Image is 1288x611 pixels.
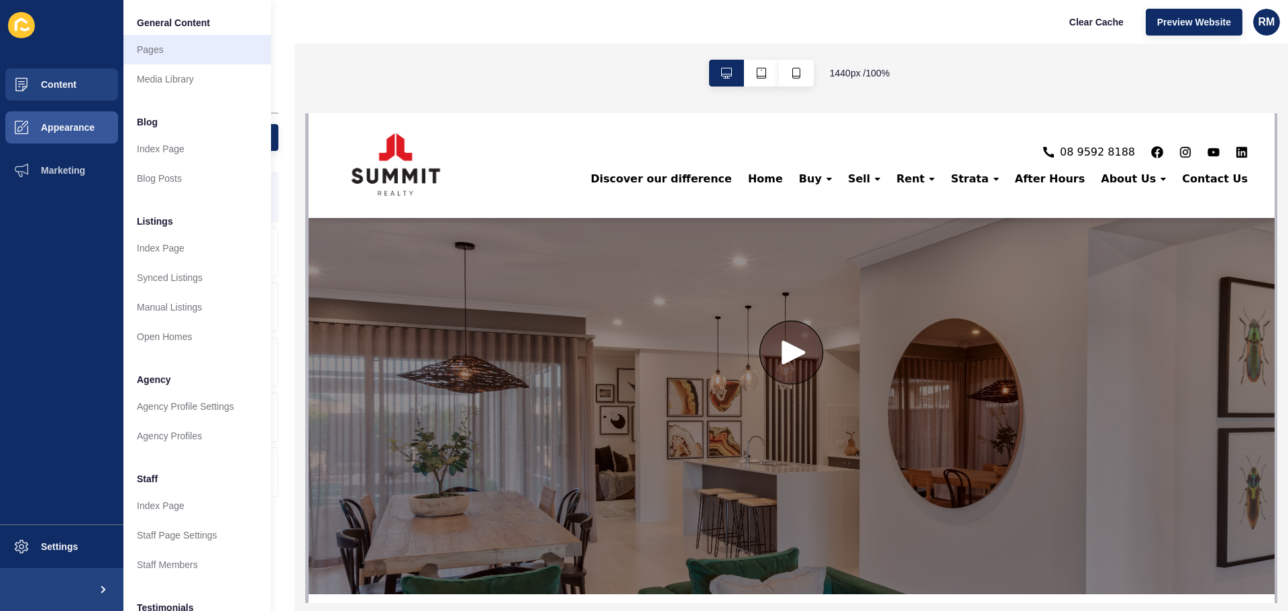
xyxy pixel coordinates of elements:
span: Strata [642,59,680,72]
a: Blog Posts [123,164,271,193]
span: Sell [539,59,561,72]
a: Agency Profiles [123,421,271,451]
a: Agency Profile Settings [123,392,271,421]
span: Listings [137,215,173,228]
span: Staff [137,472,158,486]
div: Rent [580,59,634,72]
a: Discover our difference [274,59,431,72]
a: youtube [899,33,911,45]
a: Synced Listings [123,263,271,292]
a: Staff Members [123,550,271,579]
a: Media Library [123,64,271,94]
div: Sell [531,59,580,72]
a: Pages [123,35,271,64]
span: Clear Cache [1069,15,1124,29]
div: Strata [634,59,698,72]
a: Staff Page Settings [123,520,271,550]
img: logo [27,3,148,101]
a: Index Page [123,233,271,263]
span: Rent [588,59,616,72]
a: Contact Us [865,59,939,72]
span: Blog [137,115,158,129]
span: About Us [792,59,847,72]
a: After Hours [698,59,785,72]
button: Preview Website [1146,9,1242,36]
a: facebook [843,33,855,45]
span: 1440 px / 100 % [830,66,890,80]
a: Manual Listings [123,292,271,322]
span: General Content [137,16,210,30]
div: About Us [784,59,865,72]
span: Buy [490,59,513,72]
a: Open Homes [123,322,271,351]
span: Preview Website [1157,15,1231,29]
a: instagram [871,33,883,45]
span: 08 9592 8188 [751,31,826,47]
a: Index Page [123,491,271,520]
button: Clear Cache [1058,9,1135,36]
span: RM [1258,15,1275,29]
div: Buy [482,59,531,72]
a: linkedin [927,33,939,45]
a: Index Page [123,134,271,164]
span: Agency [137,373,171,386]
a: 08 9592 8188 [735,33,826,45]
a: Home [431,59,482,72]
